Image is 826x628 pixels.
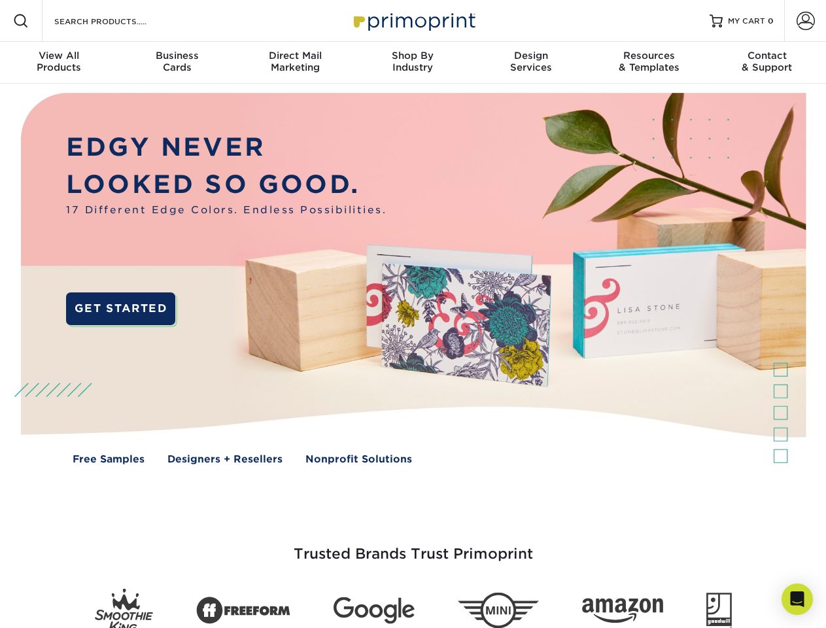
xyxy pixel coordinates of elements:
div: Services [472,50,590,73]
input: SEARCH PRODUCTS..... [53,13,181,29]
div: Industry [354,50,472,73]
div: & Support [708,50,826,73]
a: Direct MailMarketing [236,42,354,84]
h3: Trusted Brands Trust Primoprint [31,514,796,578]
img: Google [334,597,415,624]
span: Design [472,50,590,61]
img: Primoprint [348,7,479,35]
a: Designers + Resellers [167,452,283,467]
span: Shop By [354,50,472,61]
a: Free Samples [73,452,145,467]
span: 0 [768,16,774,26]
img: Goodwill [706,593,732,628]
a: BusinessCards [118,42,235,84]
span: Direct Mail [236,50,354,61]
a: Shop ByIndustry [354,42,472,84]
span: Resources [590,50,708,61]
div: Marketing [236,50,354,73]
span: Business [118,50,235,61]
a: DesignServices [472,42,590,84]
div: & Templates [590,50,708,73]
p: EDGY NEVER [66,129,387,166]
img: Amazon [582,599,663,623]
div: Cards [118,50,235,73]
div: Open Intercom Messenger [782,584,813,615]
a: Nonprofit Solutions [305,452,412,467]
p: LOOKED SO GOOD. [66,166,387,203]
span: 17 Different Edge Colors. Endless Possibilities. [66,203,387,218]
a: Resources& Templates [590,42,708,84]
iframe: Google Customer Reviews [3,588,111,623]
span: Contact [708,50,826,61]
a: Contact& Support [708,42,826,84]
span: MY CART [728,16,765,27]
a: GET STARTED [66,292,175,325]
